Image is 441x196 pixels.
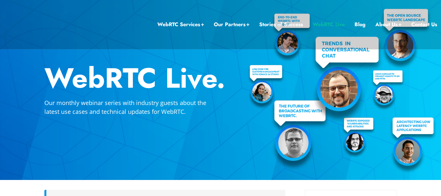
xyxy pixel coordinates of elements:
[259,20,303,29] a: Stories of Success
[411,20,437,29] a: Contact Us
[214,20,249,29] a: Our Partners
[375,20,402,29] a: About Us
[313,20,345,29] a: WebRTC Live
[44,98,221,116] p: Our monthly webinar series with industry guests about the latest use cases and technical updates ...
[354,20,366,29] a: Blog
[44,64,397,92] h2: WebRTC Live.
[157,20,204,29] a: WebRTC Services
